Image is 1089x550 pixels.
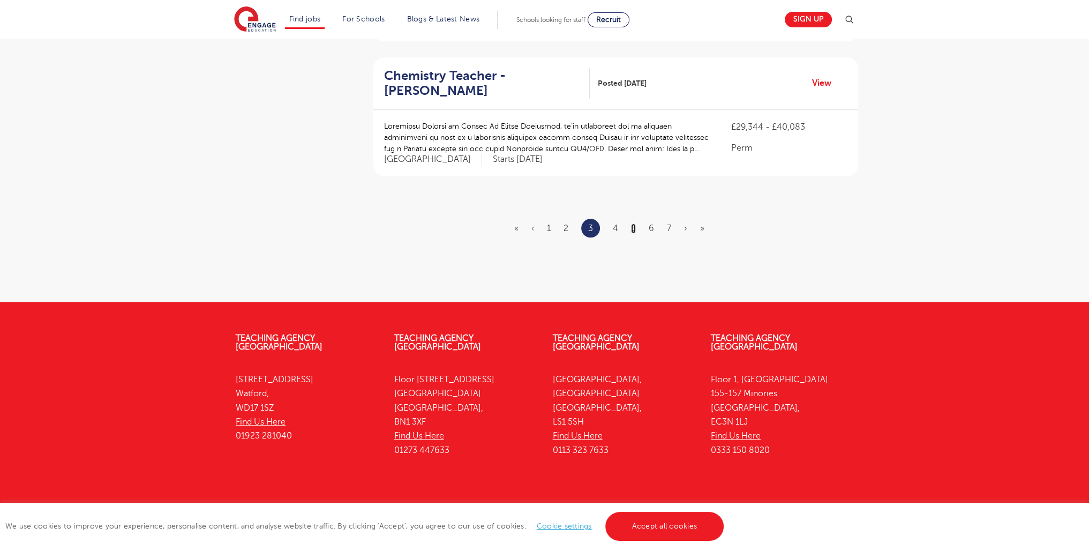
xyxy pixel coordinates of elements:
a: Find jobs [289,15,321,23]
a: Sign up [785,12,832,27]
img: Engage Education [234,6,276,33]
a: Find Us Here [553,431,603,441]
a: Teaching Agency [GEOGRAPHIC_DATA] [236,333,322,352]
p: [GEOGRAPHIC_DATA], [GEOGRAPHIC_DATA] [GEOGRAPHIC_DATA], LS1 5SH 0113 323 7633 [553,373,695,457]
a: Find Us Here [394,431,444,441]
a: Cookie settings [537,522,592,530]
p: £29,344 - £40,083 [731,121,847,133]
a: 5 [631,224,636,233]
a: 1 [547,224,551,233]
a: Teaching Agency [GEOGRAPHIC_DATA] [394,333,481,352]
p: Floor 1, [GEOGRAPHIC_DATA] 155-157 Minories [GEOGRAPHIC_DATA], EC3N 1LJ 0333 150 8020 [711,373,853,457]
p: [STREET_ADDRESS] Watford, WD17 1SZ 01923 281040 [236,373,378,443]
a: Last [700,224,704,233]
h2: Chemistry Teacher - [PERSON_NAME] [384,68,581,99]
span: Schools looking for staff [516,16,585,24]
p: Floor [STREET_ADDRESS] [GEOGRAPHIC_DATA] [GEOGRAPHIC_DATA], BN1 3XF 01273 447633 [394,373,537,457]
span: Recruit [596,16,621,24]
p: Perm [731,142,847,154]
a: Teaching Agency [GEOGRAPHIC_DATA] [711,333,798,352]
a: 6 [649,224,654,233]
span: We use cookies to improve your experience, personalise content, and analyse website traffic. By c... [5,522,726,530]
a: Chemistry Teacher - [PERSON_NAME] [384,68,590,99]
a: Teaching Agency [GEOGRAPHIC_DATA] [553,333,640,352]
a: 3 [588,221,593,235]
a: Next [684,224,687,233]
span: Posted [DATE] [598,78,647,89]
a: Blogs & Latest News [407,15,480,23]
a: View [812,76,839,90]
a: 7 [667,224,671,233]
a: 2 [564,224,568,233]
a: Previous [531,224,534,233]
a: Recruit [588,12,629,27]
p: Starts [DATE] [493,154,543,165]
a: Find Us Here [711,431,761,441]
a: Accept all cookies [605,512,724,541]
span: [GEOGRAPHIC_DATA] [384,154,482,165]
a: First [514,224,519,233]
a: Find Us Here [236,417,286,427]
p: Loremipsu Dolorsi am Consec Ad Elitse Doeiusmod, te’in utlaboreet dol ma aliquaen adminimveni qu ... [384,121,710,154]
a: 4 [613,224,618,233]
a: For Schools [342,15,385,23]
